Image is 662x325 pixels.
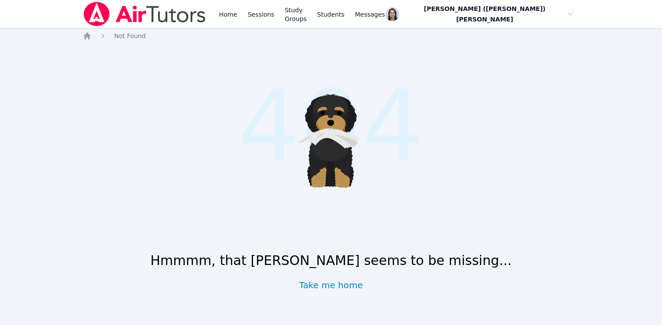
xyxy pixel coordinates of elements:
span: 404 [238,53,424,199]
span: Not Found [114,32,146,39]
a: Take me home [299,279,363,291]
a: Not Found [114,32,146,40]
span: Messages [355,10,385,19]
img: Air Tutors [83,2,207,26]
nav: Breadcrumb [83,32,579,40]
h1: Hmmmm, that [PERSON_NAME] seems to be missing... [150,253,511,268]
